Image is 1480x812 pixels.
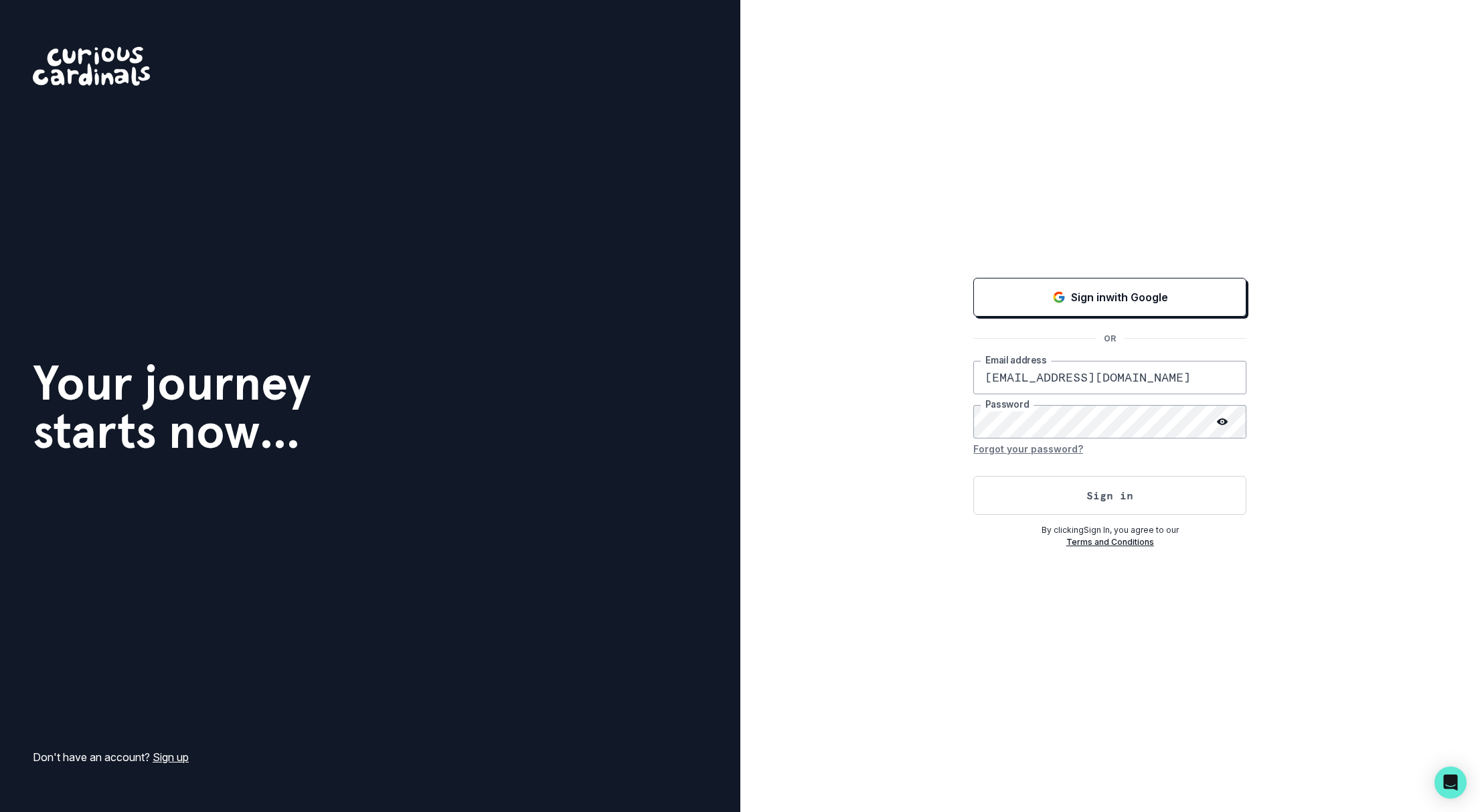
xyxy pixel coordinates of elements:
[153,750,189,764] a: Sign up
[1071,289,1168,305] p: Sign in with Google
[973,524,1246,536] p: By clicking Sign In , you agree to our
[1096,333,1124,345] p: OR
[973,476,1246,515] button: Sign in
[1066,537,1154,547] a: Terms and Conditions
[1434,766,1467,799] div: Open Intercom Messenger
[33,47,150,86] img: Curious Cardinals Logo
[33,749,189,765] p: Don't have an account?
[973,278,1246,317] button: Sign in with Google (GSuite)
[33,359,311,455] h1: Your journey starts now...
[973,438,1083,460] button: Forgot your password?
